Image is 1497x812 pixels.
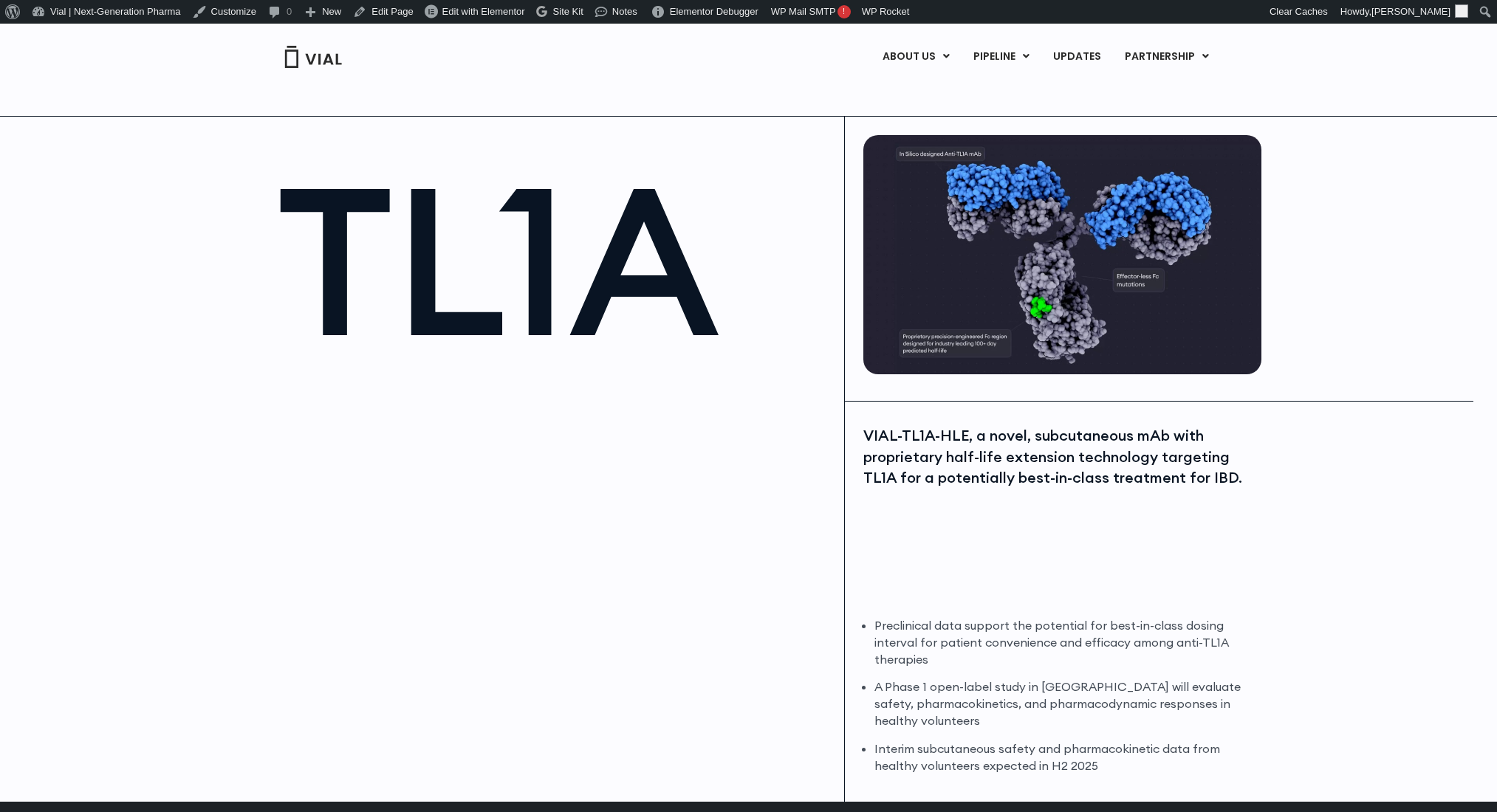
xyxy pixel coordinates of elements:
[1371,6,1450,17] span: [PERSON_NAME]
[962,44,1041,69] a: PIPELINEMenu Toggle
[837,5,851,18] span: !
[1041,44,1112,69] a: UPDATES
[442,6,525,17] span: Edit with Elementor
[277,157,830,363] h1: TL1A
[1113,44,1221,69] a: PARTNERSHIPMenu Toggle
[553,6,583,17] span: Site Kit
[871,44,961,69] a: ABOUT USMenu Toggle
[874,617,1258,668] li: Preclinical data support the potential for best-in-class dosing interval for patient convenience ...
[863,135,1261,374] img: TL1A antibody diagram.
[874,740,1258,774] li: Interim subcutaneous safety and pharmacokinetic data from healthy volunteers expected in H2 2025
[284,46,343,68] img: Vial Logo
[874,678,1258,729] li: A Phase 1 open-label study in [GEOGRAPHIC_DATA] will evaluate safety, pharmacokinetics, and pharm...
[863,425,1258,489] div: VIAL-TL1A-HLE, a novel, subcutaneous mAb with proprietary half-life extension technology targetin...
